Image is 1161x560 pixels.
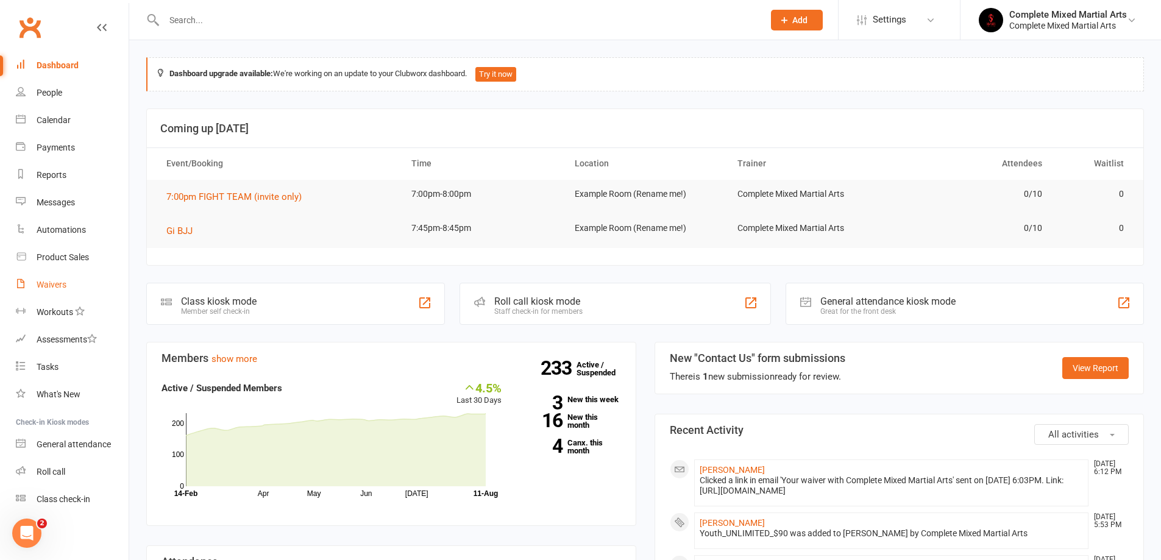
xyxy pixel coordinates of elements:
a: Messages [16,189,129,216]
a: Assessments [16,326,129,353]
button: Try it now [475,67,516,82]
th: Location [564,148,727,179]
div: Class check-in [37,494,90,504]
strong: 233 [541,359,577,377]
td: Example Room (Rename me!) [564,214,727,243]
div: There is new submission ready for review. [670,369,845,384]
td: 0 [1053,180,1135,208]
div: Complete Mixed Martial Arts [1009,20,1127,31]
div: Great for the front desk [820,307,956,316]
button: 7:00pm FIGHT TEAM (invite only) [166,190,310,204]
div: Youth_UNLIMITED_$90 was added to [PERSON_NAME] by Complete Mixed Martial Arts [700,528,1084,539]
h3: Members [162,352,621,364]
td: Complete Mixed Martial Arts [726,180,890,208]
input: Search... [160,12,755,29]
div: Waivers [37,280,66,289]
div: General attendance kiosk mode [820,296,956,307]
div: Last 30 Days [456,381,502,407]
a: Reports [16,161,129,189]
div: People [37,88,62,97]
a: Payments [16,134,129,161]
a: Clubworx [15,12,45,43]
div: Complete Mixed Martial Arts [1009,9,1127,20]
div: Workouts [37,307,73,317]
span: 2 [37,519,47,528]
div: Roll call kiosk mode [494,296,583,307]
a: Class kiosk mode [16,486,129,513]
iframe: Intercom live chat [12,519,41,548]
strong: Active / Suspended Members [162,383,282,394]
img: thumb_image1717476369.png [979,8,1003,32]
a: General attendance kiosk mode [16,431,129,458]
a: Calendar [16,107,129,134]
div: Staff check-in for members [494,307,583,316]
a: Product Sales [16,244,129,271]
a: View Report [1062,357,1129,379]
span: Gi BJJ [166,225,193,236]
th: Event/Booking [155,148,400,179]
th: Waitlist [1053,148,1135,179]
a: 3New this week [520,395,621,403]
th: Attendees [890,148,1053,179]
strong: 1 [703,371,708,382]
a: What's New [16,381,129,408]
a: Automations [16,216,129,244]
td: 0/10 [890,180,1053,208]
td: 0/10 [890,214,1053,243]
span: All activities [1048,429,1099,440]
h3: Recent Activity [670,424,1129,436]
th: Time [400,148,564,179]
div: Clicked a link in email 'Your waiver with Complete Mixed Martial Arts' sent on [DATE] 6:03PM. Lin... [700,475,1084,496]
td: Example Room (Rename me!) [564,180,727,208]
div: Tasks [37,362,59,372]
a: 4Canx. this month [520,439,621,455]
div: We're working on an update to your Clubworx dashboard. [146,57,1144,91]
div: What's New [37,389,80,399]
td: 7:45pm-8:45pm [400,214,564,243]
div: Roll call [37,467,65,477]
a: 16New this month [520,413,621,429]
div: Product Sales [37,252,89,262]
time: [DATE] 6:12 PM [1088,460,1128,476]
div: Member self check-in [181,307,257,316]
time: [DATE] 5:53 PM [1088,513,1128,529]
div: Payments [37,143,75,152]
div: Automations [37,225,86,235]
div: Dashboard [37,60,79,70]
div: Reports [37,170,66,180]
a: People [16,79,129,107]
div: Assessments [37,335,97,344]
a: Roll call [16,458,129,486]
td: Complete Mixed Martial Arts [726,214,890,243]
div: Class kiosk mode [181,296,257,307]
a: Tasks [16,353,129,381]
button: All activities [1034,424,1129,445]
span: Settings [873,6,906,34]
span: Add [792,15,808,25]
a: 233Active / Suspended [577,352,630,386]
strong: Dashboard upgrade available: [169,69,273,78]
h3: Coming up [DATE] [160,122,1130,135]
strong: 4 [520,437,563,455]
div: 4.5% [456,381,502,394]
a: Dashboard [16,52,129,79]
a: Waivers [16,271,129,299]
strong: 16 [520,411,563,430]
th: Trainer [726,148,890,179]
td: 0 [1053,214,1135,243]
td: 7:00pm-8:00pm [400,180,564,208]
div: Calendar [37,115,71,125]
h3: New "Contact Us" form submissions [670,352,845,364]
button: Add [771,10,823,30]
a: [PERSON_NAME] [700,518,765,528]
strong: 3 [520,394,563,412]
button: Gi BJJ [166,224,201,238]
a: Workouts [16,299,129,326]
a: [PERSON_NAME] [700,465,765,475]
a: show more [211,353,257,364]
div: General attendance [37,439,111,449]
span: 7:00pm FIGHT TEAM (invite only) [166,191,302,202]
div: Messages [37,197,75,207]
